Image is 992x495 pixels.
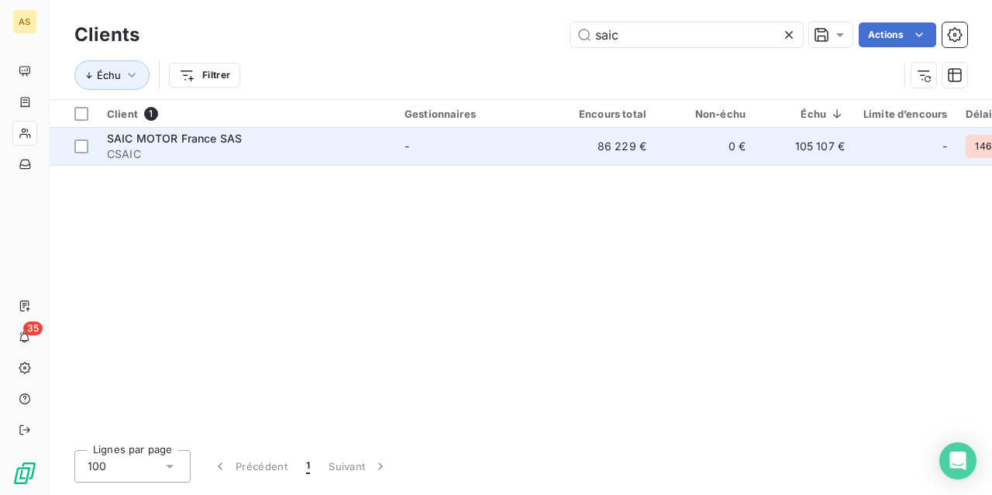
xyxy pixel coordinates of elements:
[665,108,746,120] div: Non-échu
[556,128,656,165] td: 86 229 €
[764,108,845,120] div: Échu
[755,128,854,165] td: 105 107 €
[297,450,319,483] button: 1
[88,459,106,474] span: 100
[107,132,242,145] span: SAIC MOTOR France SAS
[107,146,386,162] span: CSAIC
[566,108,646,120] div: Encours total
[405,139,409,153] span: -
[859,22,936,47] button: Actions
[23,321,43,335] span: 35
[107,108,138,120] span: Client
[203,450,297,483] button: Précédent
[863,108,947,120] div: Limite d’encours
[939,442,976,480] div: Open Intercom Messenger
[405,108,547,120] div: Gestionnaires
[942,139,947,154] span: -
[656,128,755,165] td: 0 €
[306,459,310,474] span: 1
[97,69,121,81] span: Échu
[570,22,803,47] input: Rechercher
[74,60,150,90] button: Échu
[319,450,398,483] button: Suivant
[144,107,158,121] span: 1
[74,21,139,49] h3: Clients
[12,9,37,34] div: AS
[12,461,37,486] img: Logo LeanPay
[169,63,240,88] button: Filtrer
